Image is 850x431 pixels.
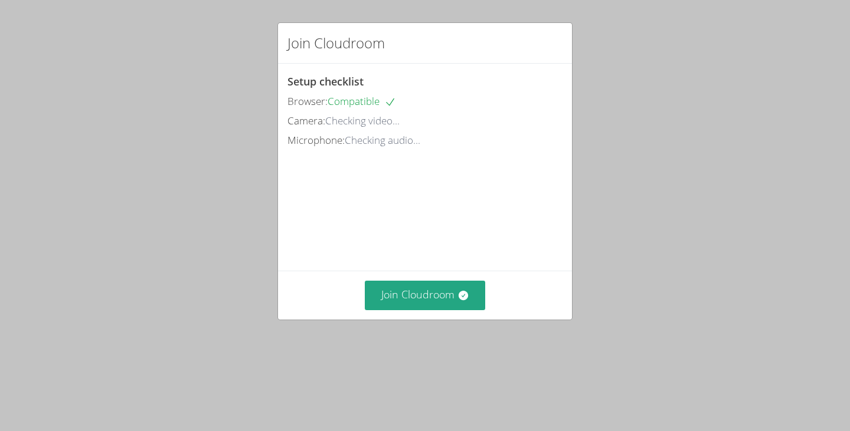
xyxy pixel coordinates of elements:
[345,133,420,147] span: Checking audio...
[365,281,486,310] button: Join Cloudroom
[287,32,385,54] h2: Join Cloudroom
[325,114,400,127] span: Checking video...
[287,94,328,108] span: Browser:
[287,114,325,127] span: Camera:
[287,133,345,147] span: Microphone:
[328,94,396,108] span: Compatible
[287,74,364,88] span: Setup checklist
